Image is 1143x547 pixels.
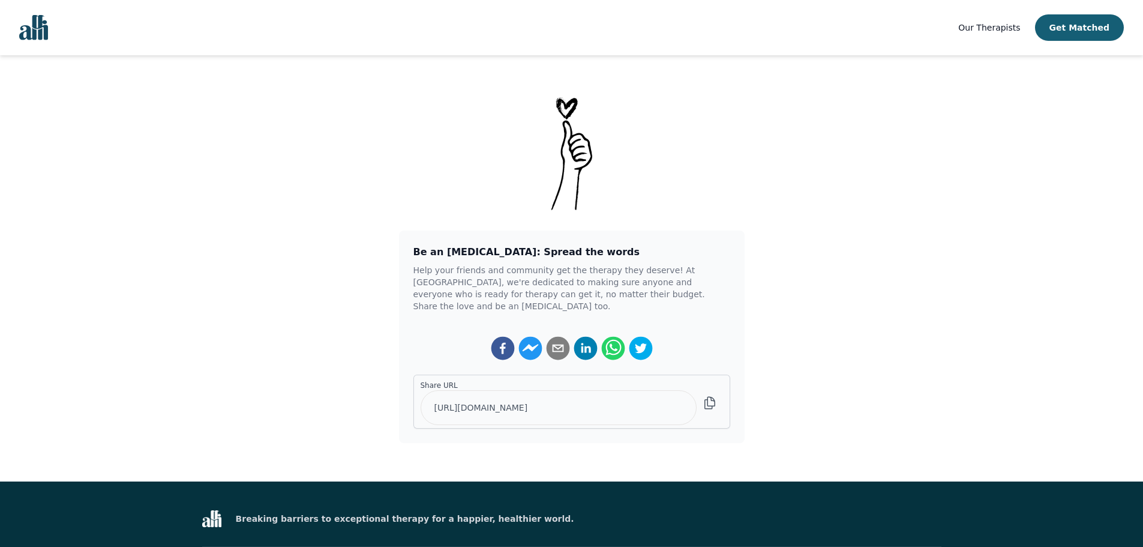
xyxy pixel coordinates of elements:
h3: Be an [MEDICAL_DATA]: Spread the words [413,245,730,259]
a: Our Therapists [958,20,1020,35]
button: twitter [629,336,653,360]
label: Share URL [421,381,697,390]
p: Breaking barriers to exceptional therapy for a happier, healthier world. [221,513,574,525]
button: email [546,336,570,360]
button: whatsapp [601,336,625,360]
img: alli logo [19,15,48,40]
img: Alli Therapy [202,510,221,527]
button: facebook [491,336,515,360]
span: Our Therapists [958,23,1020,32]
button: facebookmessenger [518,336,542,360]
img: Thank-You-_1_uatste.png [541,94,602,211]
button: linkedin [574,336,598,360]
p: Help your friends and community get the therapy they deserve! At [GEOGRAPHIC_DATA], we're dedicat... [413,264,730,312]
button: Get Matched [1035,14,1124,41]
